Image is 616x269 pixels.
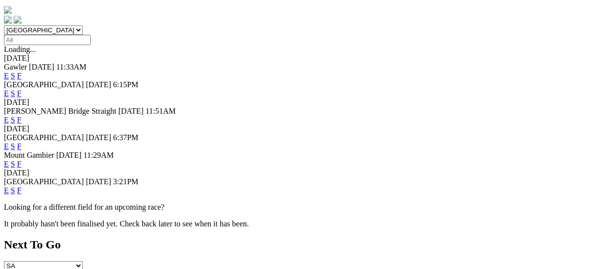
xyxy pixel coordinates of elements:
[86,177,111,186] span: [DATE]
[4,220,249,228] partial: It probably hasn't been finalised yet. Check back later to see when it has been.
[4,177,84,186] span: [GEOGRAPHIC_DATA]
[11,186,15,195] a: S
[11,142,15,150] a: S
[11,89,15,98] a: S
[4,98,612,107] div: [DATE]
[4,72,9,80] a: E
[4,133,84,142] span: [GEOGRAPHIC_DATA]
[56,63,87,71] span: 11:33AM
[4,116,9,124] a: E
[113,133,139,142] span: 6:37PM
[17,142,22,150] a: F
[113,177,139,186] span: 3:21PM
[29,63,54,71] span: [DATE]
[4,63,27,71] span: Gawler
[17,160,22,168] a: F
[4,238,612,251] h2: Next To Go
[113,80,139,89] span: 6:15PM
[4,89,9,98] a: E
[86,133,111,142] span: [DATE]
[4,124,612,133] div: [DATE]
[4,186,9,195] a: E
[146,107,176,115] span: 11:51AM
[83,151,114,159] span: 11:29AM
[56,151,82,159] span: [DATE]
[11,72,15,80] a: S
[17,89,22,98] a: F
[4,169,612,177] div: [DATE]
[11,116,15,124] a: S
[11,160,15,168] a: S
[4,6,12,14] img: logo-grsa-white.png
[4,142,9,150] a: E
[17,186,22,195] a: F
[4,16,12,24] img: facebook.svg
[14,16,22,24] img: twitter.svg
[4,107,116,115] span: [PERSON_NAME] Bridge Straight
[4,203,612,212] p: Looking for a different field for an upcoming race?
[4,35,91,45] input: Select date
[17,72,22,80] a: F
[4,160,9,168] a: E
[4,80,84,89] span: [GEOGRAPHIC_DATA]
[86,80,111,89] span: [DATE]
[118,107,144,115] span: [DATE]
[17,116,22,124] a: F
[4,151,54,159] span: Mount Gambier
[4,45,36,53] span: Loading...
[4,54,612,63] div: [DATE]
